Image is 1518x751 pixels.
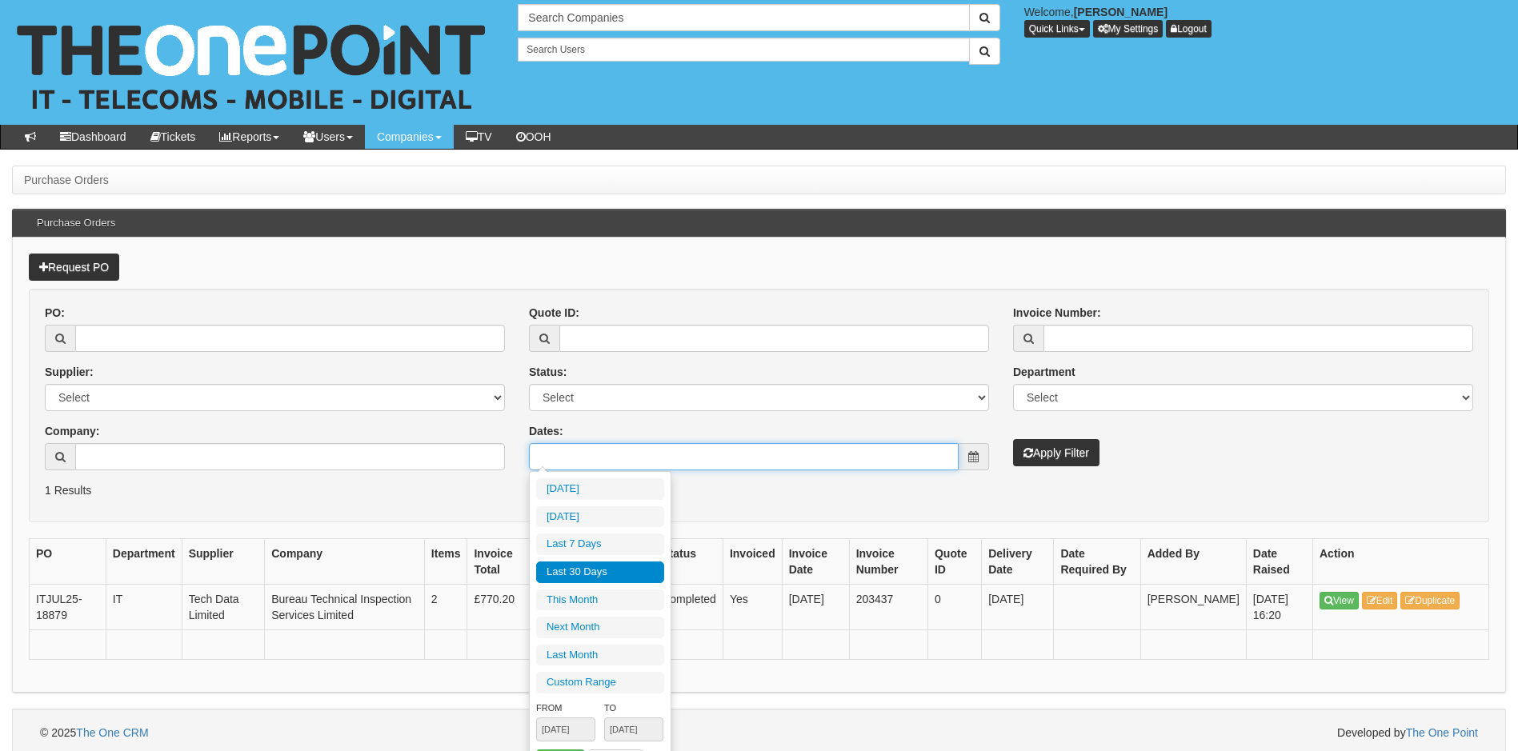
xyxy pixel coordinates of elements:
td: 0 [927,585,981,630]
label: Company: [45,423,99,439]
a: Companies [365,125,454,149]
li: Last 7 Days [536,533,664,555]
td: [DATE] [782,585,849,630]
th: Date Raised [1246,539,1312,585]
th: Delivery Date [982,539,1054,585]
label: PO: [45,305,65,321]
label: Supplier: [45,364,94,380]
td: IT [106,585,182,630]
th: Supplier [182,539,265,585]
li: Next Month [536,617,664,638]
input: Search Users [518,38,969,62]
th: Invoice Date [782,539,849,585]
td: ITJUL25-18879 [30,585,106,630]
li: [DATE] [536,478,664,500]
li: Purchase Orders [24,172,109,188]
a: TV [454,125,504,149]
td: 203437 [849,585,927,630]
th: Invoiced [723,539,782,585]
li: Last 30 Days [536,561,664,583]
p: 1 Results [45,482,1473,498]
h3: Purchase Orders [29,210,123,237]
label: From [536,700,595,716]
th: PO [30,539,106,585]
th: Invoice Number [849,539,927,585]
td: 2 [424,585,467,630]
li: Custom Range [536,672,664,693]
th: Status [655,539,723,585]
th: Company [265,539,425,585]
span: Developed by [1337,725,1478,741]
a: Logout [1166,20,1212,38]
li: This Month [536,589,664,611]
a: My Settings [1093,20,1164,38]
td: [DATE] 16:20 [1246,585,1312,630]
th: Action [1313,539,1489,585]
a: The One CRM [76,726,148,739]
th: Added By [1140,539,1246,585]
td: Yes [723,585,782,630]
a: Tickets [138,125,208,149]
b: [PERSON_NAME] [1074,6,1168,18]
a: The One Point [1406,726,1478,739]
a: OOH [504,125,563,149]
button: Apply Filter [1013,439,1099,466]
a: Dashboard [48,125,138,149]
label: Quote ID: [529,305,579,321]
a: Request PO [29,254,119,281]
td: [PERSON_NAME] [1140,585,1246,630]
th: Department [106,539,182,585]
th: Invoice Total [467,539,536,585]
label: To [604,700,663,716]
th: Items [424,539,467,585]
li: Last Month [536,645,664,666]
label: Invoice Number: [1013,305,1101,321]
span: © 2025 [40,726,149,739]
a: View [1320,592,1359,609]
div: Welcome, [1012,4,1518,38]
label: Status: [529,364,567,380]
input: Search Companies [518,4,969,31]
label: Dates: [529,423,563,439]
li: [DATE] [536,506,664,528]
td: Bureau Technical Inspection Services Limited [265,585,425,630]
th: Date Required By [1054,539,1140,585]
a: Reports [207,125,291,149]
td: [DATE] [982,585,1054,630]
button: Quick Links [1024,20,1090,38]
th: Quote ID [927,539,981,585]
label: Department [1013,364,1075,380]
td: Tech Data Limited [182,585,265,630]
a: Users [291,125,365,149]
a: Duplicate [1400,592,1460,609]
a: Edit [1362,592,1398,609]
td: £770.20 [467,585,536,630]
td: Completed [655,585,723,630]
